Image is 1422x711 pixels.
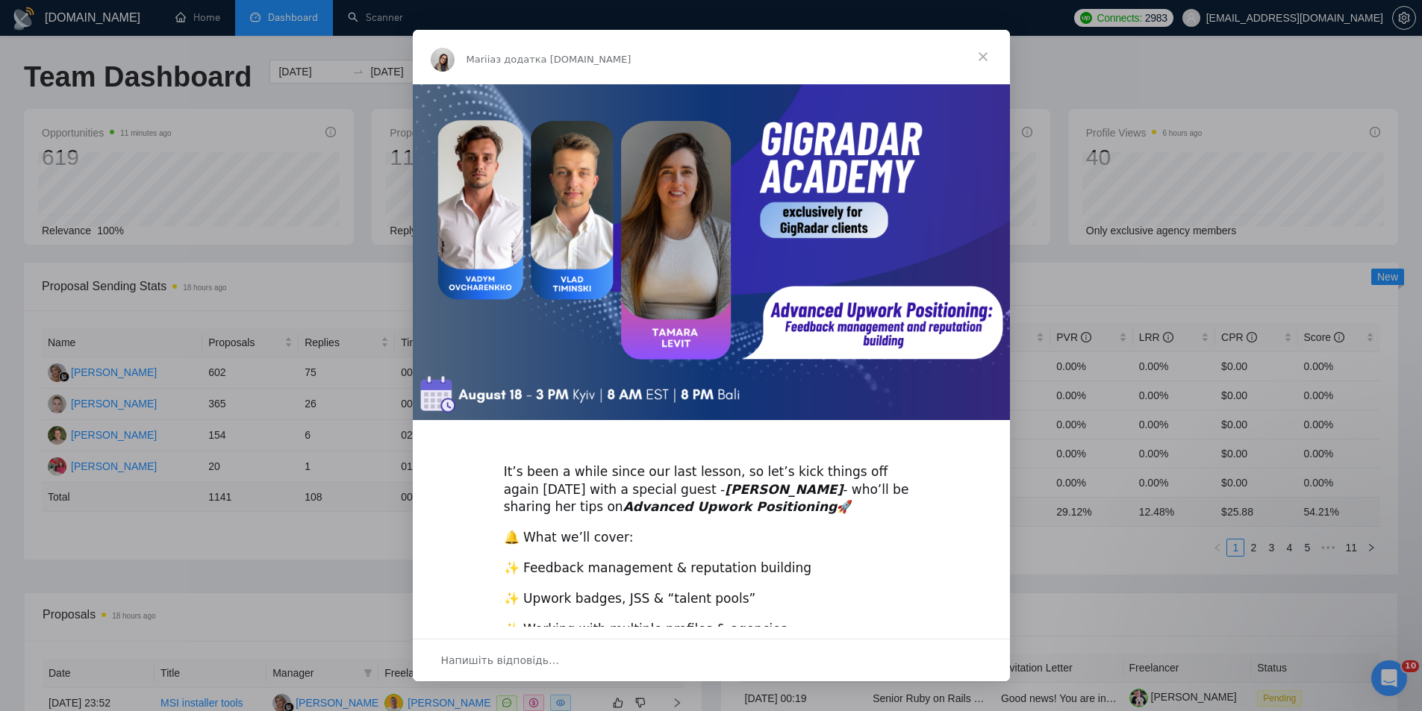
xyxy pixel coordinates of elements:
span: Напишіть відповідь… [441,651,560,670]
span: з додатка [DOMAIN_NAME] [496,54,631,65]
div: ✨ Working with multiple profiles & agencies [504,621,919,639]
div: ✨ Upwork badges, JSS & “talent pools” [504,590,919,608]
div: ✨ Feedback management & reputation building [504,560,919,577]
img: Profile image for Mariia [431,48,455,72]
div: ​It’s been a while since our last lesson, so let’s kick things off again [DATE] with a special gu... [504,445,919,516]
span: Mariia [467,54,496,65]
i: Advanced Upwork Positioning [623,499,838,514]
div: Відкрити бесіду й відповісти [413,639,1010,681]
div: 🔔 What we’ll cover: [504,529,919,547]
i: [PERSON_NAME] [725,482,843,497]
span: Закрити [956,30,1010,84]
